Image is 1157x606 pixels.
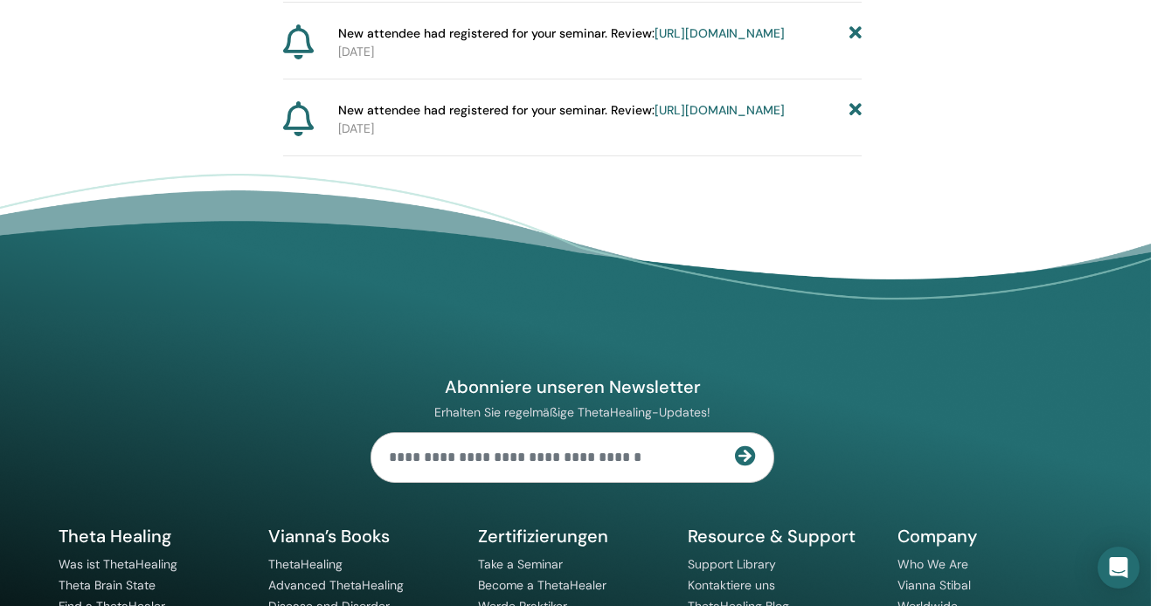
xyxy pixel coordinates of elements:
h4: Abonniere unseren Newsletter [371,375,774,398]
a: Advanced ThetaHealing [268,577,404,593]
a: Support Library [688,556,776,572]
a: ThetaHealing [268,556,343,572]
a: Take a Seminar [478,556,563,572]
a: [URL][DOMAIN_NAME] [655,102,785,118]
p: Erhalten Sie regelmäßige ThetaHealing-Updates! [371,404,774,420]
a: Vianna Stibal [897,577,971,593]
a: Theta Brain State [59,577,156,593]
h5: Theta Healing [59,525,247,547]
span: New attendee had registered for your seminar. Review: [338,101,785,120]
h5: Resource & Support [688,525,876,547]
h5: Vianna’s Books [268,525,457,547]
a: Was ist ThetaHealing [59,556,177,572]
p: [DATE] [338,43,862,61]
h5: Company [897,525,1086,547]
a: Become a ThetaHealer [478,577,606,593]
a: [URL][DOMAIN_NAME] [655,25,785,41]
a: Who We Are [897,556,968,572]
div: Open Intercom Messenger [1098,547,1140,589]
a: Kontaktiere uns [688,577,775,593]
span: New attendee had registered for your seminar. Review: [338,24,785,43]
p: [DATE] [338,120,862,138]
h5: Zertifizierungen [478,525,667,547]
